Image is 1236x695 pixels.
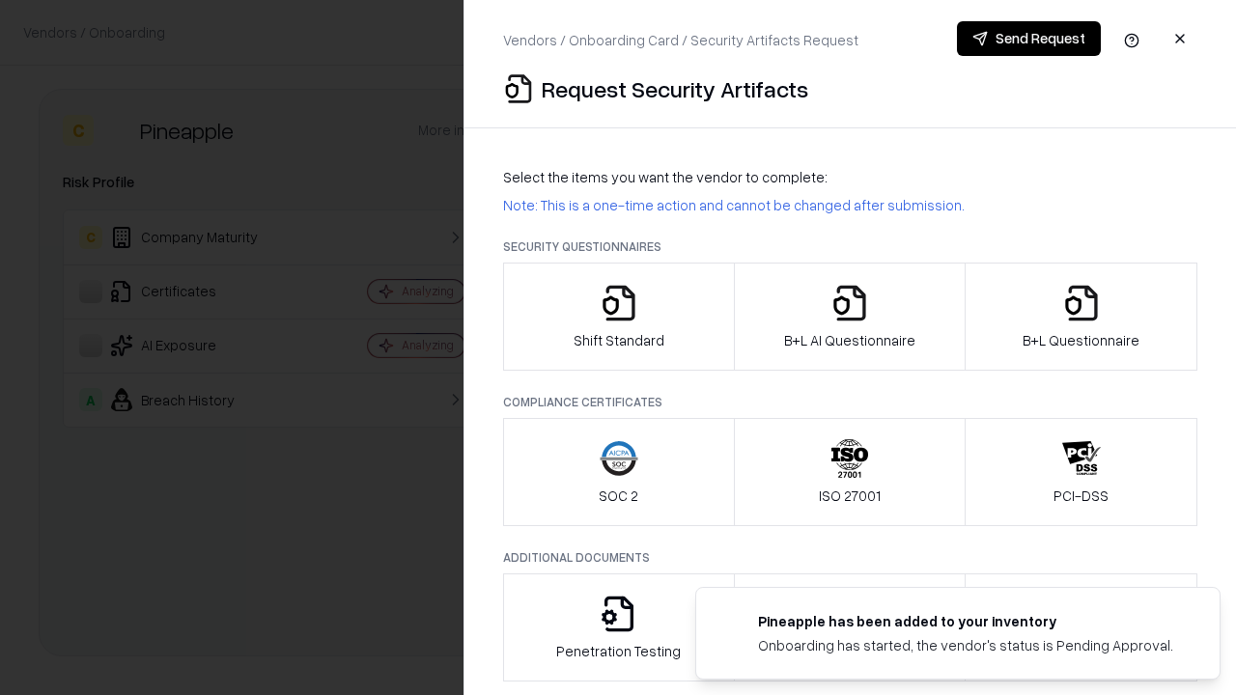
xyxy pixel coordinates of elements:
p: Request Security Artifacts [542,73,808,104]
button: Send Request [957,21,1101,56]
div: Onboarding has started, the vendor's status is Pending Approval. [758,635,1173,655]
p: ISO 27001 [819,486,881,506]
button: Penetration Testing [503,573,735,681]
p: PCI-DSS [1053,486,1109,506]
button: Data Processing Agreement [965,573,1197,681]
button: Privacy Policy [734,573,967,681]
img: pineappleenergy.com [719,611,743,634]
p: Additional Documents [503,549,1197,566]
button: B+L Questionnaire [965,263,1197,371]
p: B+L Questionnaire [1023,330,1139,350]
p: Shift Standard [574,330,664,350]
p: B+L AI Questionnaire [784,330,915,350]
div: Pineapple has been added to your inventory [758,611,1173,631]
button: ISO 27001 [734,418,967,526]
button: PCI-DSS [965,418,1197,526]
p: Note: This is a one-time action and cannot be changed after submission. [503,195,1197,215]
p: Compliance Certificates [503,394,1197,410]
p: Penetration Testing [556,641,681,661]
button: B+L AI Questionnaire [734,263,967,371]
p: Vendors / Onboarding Card / Security Artifacts Request [503,30,858,50]
p: Security Questionnaires [503,238,1197,255]
button: SOC 2 [503,418,735,526]
p: SOC 2 [599,486,638,506]
button: Shift Standard [503,263,735,371]
p: Select the items you want the vendor to complete: [503,167,1197,187]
